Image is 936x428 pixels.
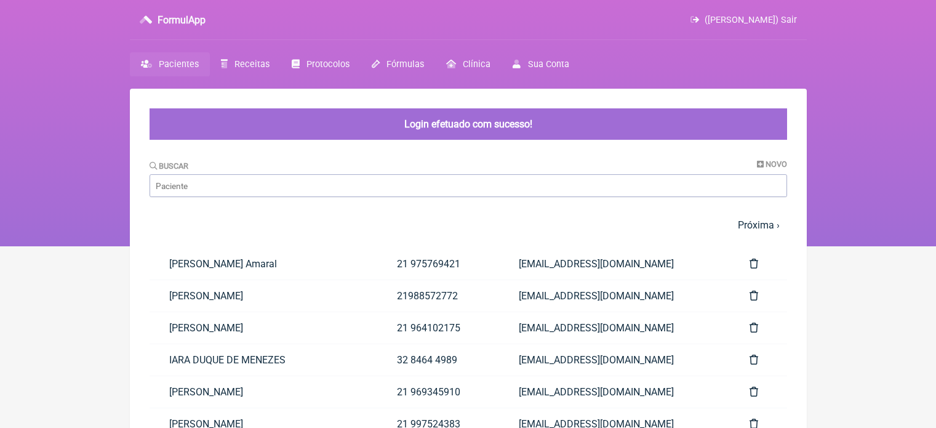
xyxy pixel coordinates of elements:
[435,52,502,76] a: Clínica
[150,248,377,280] a: [PERSON_NAME] Amaral
[150,212,787,238] nav: pager
[150,312,377,344] a: [PERSON_NAME]
[361,52,435,76] a: Fórmulas
[377,376,499,408] a: 21 969345910
[690,15,796,25] a: ([PERSON_NAME]) Sair
[306,59,350,70] span: Protocolos
[377,248,499,280] a: 21 975769421
[377,312,499,344] a: 21 964102175
[499,376,730,408] a: [EMAIL_ADDRESS][DOMAIN_NAME]
[159,59,199,70] span: Pacientes
[499,312,730,344] a: [EMAIL_ADDRESS][DOMAIN_NAME]
[499,248,730,280] a: [EMAIL_ADDRESS][DOMAIN_NAME]
[150,280,377,312] a: [PERSON_NAME]
[738,219,780,231] a: Próxima ›
[281,52,361,76] a: Protocolos
[150,344,377,376] a: IARA DUQUE DE MENEZES
[234,59,270,70] span: Receitas
[463,59,490,70] span: Clínica
[499,280,730,312] a: [EMAIL_ADDRESS][DOMAIN_NAME]
[528,59,569,70] span: Sua Conta
[210,52,281,76] a: Receitas
[377,280,499,312] a: 21988572772
[150,161,189,171] label: Buscar
[150,108,787,140] div: Login efetuado com sucesso!
[766,159,787,169] span: Novo
[499,344,730,376] a: [EMAIL_ADDRESS][DOMAIN_NAME]
[130,52,210,76] a: Pacientes
[150,376,377,408] a: [PERSON_NAME]
[757,159,787,169] a: Novo
[386,59,424,70] span: Fórmulas
[158,14,206,26] h3: FormulApp
[377,344,499,376] a: 32 8464 4989
[705,15,797,25] span: ([PERSON_NAME]) Sair
[502,52,580,76] a: Sua Conta
[150,174,787,197] input: Paciente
